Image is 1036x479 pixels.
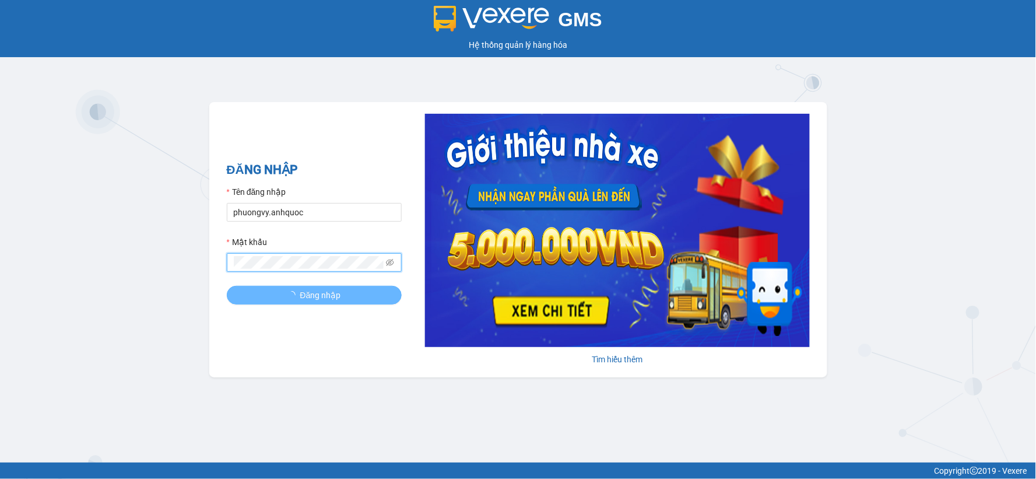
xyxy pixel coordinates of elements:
div: Tìm hiểu thêm [425,353,810,366]
span: GMS [559,9,602,30]
span: eye-invisible [386,258,394,267]
a: GMS [434,18,602,27]
span: copyright [970,467,978,475]
input: Mật khẩu [234,256,384,269]
img: logo 2 [434,6,549,32]
div: Copyright 2019 - Vexere [9,464,1027,477]
label: Mật khẩu [227,236,267,249]
span: Đăng nhập [300,289,341,302]
span: loading [287,291,300,299]
button: Đăng nhập [227,286,402,305]
div: Hệ thống quản lý hàng hóa [3,39,1033,51]
h2: ĐĂNG NHẬP [227,160,402,180]
input: Tên đăng nhập [227,203,402,222]
label: Tên đăng nhập [227,186,286,198]
img: banner-0 [425,114,810,347]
